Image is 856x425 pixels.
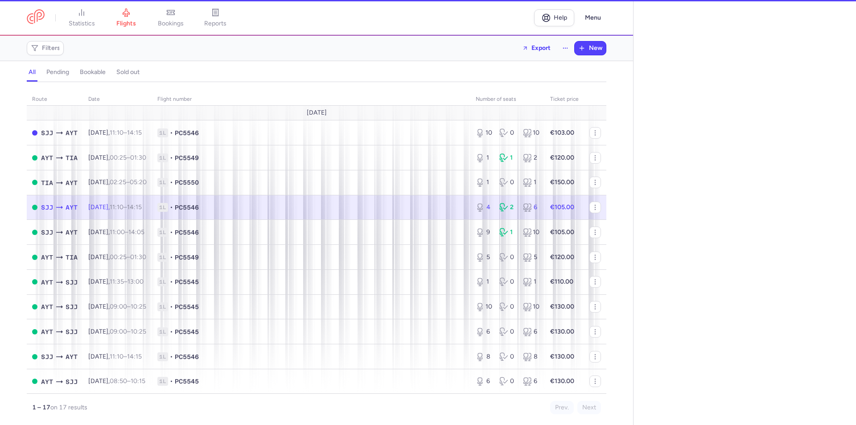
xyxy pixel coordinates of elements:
[27,93,83,106] th: route
[499,253,516,262] div: 0
[550,353,574,360] strong: €130.00
[110,178,147,186] span: –
[499,228,516,237] div: 1
[158,20,184,28] span: bookings
[66,153,78,163] span: TIA
[523,377,539,386] div: 6
[523,302,539,311] div: 10
[66,327,78,337] span: SJJ
[307,109,327,116] span: [DATE]
[131,303,146,310] time: 10:25
[110,278,124,285] time: 11:35
[476,228,492,237] div: 9
[66,352,78,362] span: AYT
[175,377,199,386] span: PC5545
[41,153,53,163] span: AYT
[88,353,142,360] span: [DATE],
[66,128,78,138] span: AYT
[88,253,146,261] span: [DATE],
[110,228,125,236] time: 11:00
[110,203,123,211] time: 11:10
[66,277,78,287] span: SJJ
[110,203,142,211] span: –
[50,404,87,411] span: on 17 results
[88,203,142,211] span: [DATE],
[476,327,492,336] div: 6
[550,377,574,385] strong: €130.00
[41,252,53,262] span: AYT
[157,203,168,212] span: 1L
[41,302,53,312] span: AYT
[499,128,516,137] div: 0
[550,328,574,335] strong: €130.00
[157,178,168,187] span: 1L
[29,68,36,76] h4: all
[175,178,199,187] span: PC5550
[130,154,146,161] time: 01:30
[110,303,146,310] span: –
[110,228,144,236] span: –
[175,327,199,336] span: PC5545
[545,93,584,106] th: Ticket price
[41,128,53,138] span: SJJ
[499,178,516,187] div: 0
[80,68,106,76] h4: bookable
[110,154,127,161] time: 00:25
[110,129,142,136] span: –
[59,8,104,28] a: statistics
[157,228,168,237] span: 1L
[175,203,199,212] span: PC5546
[110,253,146,261] span: –
[550,203,574,211] strong: €105.00
[523,277,539,286] div: 1
[193,8,238,28] a: reports
[110,328,146,335] span: –
[110,178,126,186] time: 02:25
[110,328,127,335] time: 09:00
[110,377,145,385] span: –
[116,68,140,76] h4: sold out
[170,203,173,212] span: •
[170,277,173,286] span: •
[499,203,516,212] div: 2
[499,302,516,311] div: 0
[499,153,516,162] div: 1
[128,278,144,285] time: 13:00
[66,302,78,312] span: SJJ
[88,178,147,186] span: [DATE],
[550,178,574,186] strong: €150.00
[104,8,148,28] a: flights
[157,327,168,336] span: 1L
[41,277,53,287] span: AYT
[170,178,173,187] span: •
[550,154,574,161] strong: €120.00
[127,353,142,360] time: 14:15
[204,20,226,28] span: reports
[46,68,69,76] h4: pending
[157,277,168,286] span: 1L
[32,404,50,411] strong: 1 – 17
[83,93,152,106] th: date
[589,45,602,52] span: New
[476,253,492,262] div: 5
[523,128,539,137] div: 10
[550,253,574,261] strong: €120.00
[523,178,539,187] div: 1
[128,228,144,236] time: 14:05
[170,128,173,137] span: •
[88,328,146,335] span: [DATE],
[157,153,168,162] span: 1L
[170,228,173,237] span: •
[476,377,492,386] div: 6
[157,377,168,386] span: 1L
[476,153,492,162] div: 1
[130,253,146,261] time: 01:30
[66,178,78,188] span: AYT
[170,352,173,361] span: •
[66,252,78,262] span: TIA
[110,377,127,385] time: 08:50
[88,129,142,136] span: [DATE],
[523,203,539,212] div: 6
[554,14,567,21] span: Help
[110,278,144,285] span: –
